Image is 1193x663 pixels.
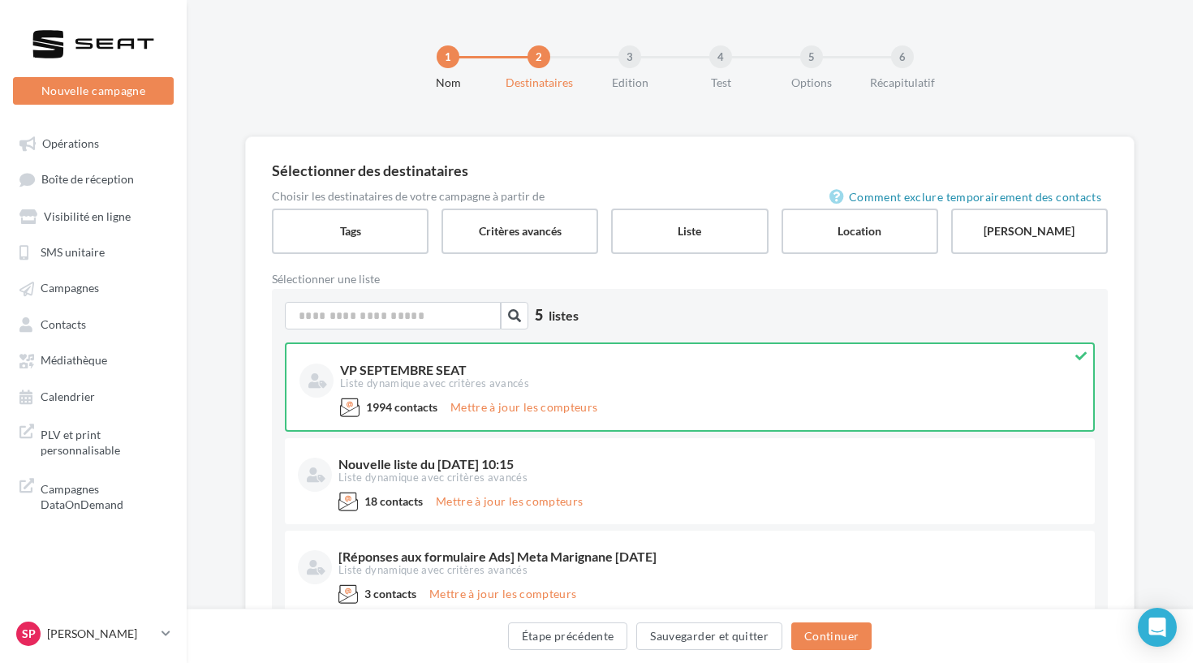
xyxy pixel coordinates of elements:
a: Calendrier [10,381,177,411]
div: 3 [618,45,641,68]
span: Campagnes DataOnDemand [41,478,167,513]
a: Campagnes DataOnDemand [10,471,177,519]
div: Liste dynamique avec critères avancés [340,377,1077,391]
label: Sélectionner une liste [272,273,690,285]
div: 5 [800,45,823,68]
span: PLV et print personnalisable [41,424,167,459]
span: SMS unitaire [41,245,105,259]
a: Boîte de réception [10,164,177,194]
div: Test [669,75,773,91]
a: Opérations [10,128,177,157]
span: Médiathèque [41,354,107,368]
label: [PERSON_NAME] [951,209,1108,254]
div: 6 [891,45,914,68]
a: Contacts [10,309,177,338]
button: Mettre à jour les compteurs [423,584,583,604]
button: Nouvelle campagne [13,77,174,105]
span: 1994 contacts [366,400,437,414]
div: Sélectionner des destinataires [272,163,1108,178]
label: Tags [272,209,429,254]
span: 3 contacts [364,587,416,601]
label: Liste [611,209,768,254]
span: Sp [22,626,36,642]
span: Boîte de réception [41,173,134,187]
div: Liste dynamique avec critères avancés [338,471,1079,485]
span: Contacts [41,317,86,331]
a: SMS unitaire [10,237,177,266]
a: Sp [PERSON_NAME] [13,618,174,649]
div: Nom [396,75,500,91]
a: Visibilité en ligne [10,201,177,230]
a: Médiathèque [10,345,177,374]
div: Open Intercom Messenger [1138,608,1177,647]
label: Location [782,209,938,254]
button: Continuer [791,622,872,650]
span: Visibilité en ligne [44,209,131,223]
a: PLV et print personnalisable [10,417,177,465]
div: Destinataires [487,75,591,91]
a: Campagnes [10,273,177,302]
label: Critères avancés [441,209,598,254]
span: Campagnes [41,282,99,295]
span: 18 contacts [364,494,423,508]
div: Récapitulatif [851,75,954,91]
button: Sauvegarder et quitter [636,622,782,650]
span: Opérations [42,136,99,150]
a: Comment exclure temporairement des contacts [829,187,1108,207]
button: Étape précédente [508,622,628,650]
div: Edition [578,75,682,91]
div: 2 [528,45,550,68]
div: Choisir les destinataires de votre campagne à partir de [272,191,1108,202]
div: 1 [437,45,459,68]
div: Nouvelle liste du [DATE] 10:15 [338,458,1079,471]
div: VP SEPTEMBRE SEAT [340,364,1077,377]
div: Options [760,75,864,91]
div: Liste dynamique avec critères avancés [338,563,1079,578]
div: 4 [709,45,732,68]
span: Calendrier [41,390,95,403]
div: [Réponses aux formulaire Ads] Meta Marignane [DATE] [338,550,1079,563]
span: 5 [535,305,543,326]
button: Mettre à jour les compteurs [429,492,589,511]
p: [PERSON_NAME] [47,626,155,642]
span: listes [549,308,579,323]
button: Mettre à jour les compteurs [444,398,604,417]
